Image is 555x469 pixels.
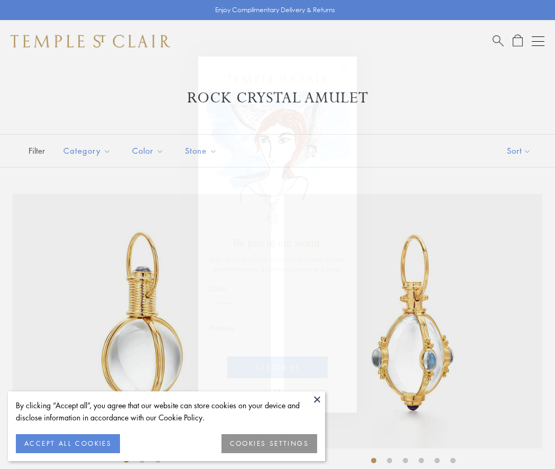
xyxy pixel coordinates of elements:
[233,237,322,249] span: Be part of our world.
[209,285,226,293] span: Email
[16,434,120,453] button: ACCEPT ALL COOKIES
[221,434,317,453] button: COOKIES SETTINGS
[209,324,235,332] span: Birthday
[267,381,288,402] img: TSC
[227,75,328,83] img: Temple St. Clair
[209,296,346,316] input: Email
[210,255,345,274] span: Sign up for exclusive collection previews, private event invitations, a birthday surprise and more.
[343,67,356,80] button: Close dialog
[227,357,328,378] button: SUBSCRIBE
[16,399,317,424] div: By clicking “Accept all”, you agree that our website can store cookies on your device and disclos...
[206,91,349,232] img: c4a9eb12-d91a-4d4a-8ee0-386386f4f338.jpeg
